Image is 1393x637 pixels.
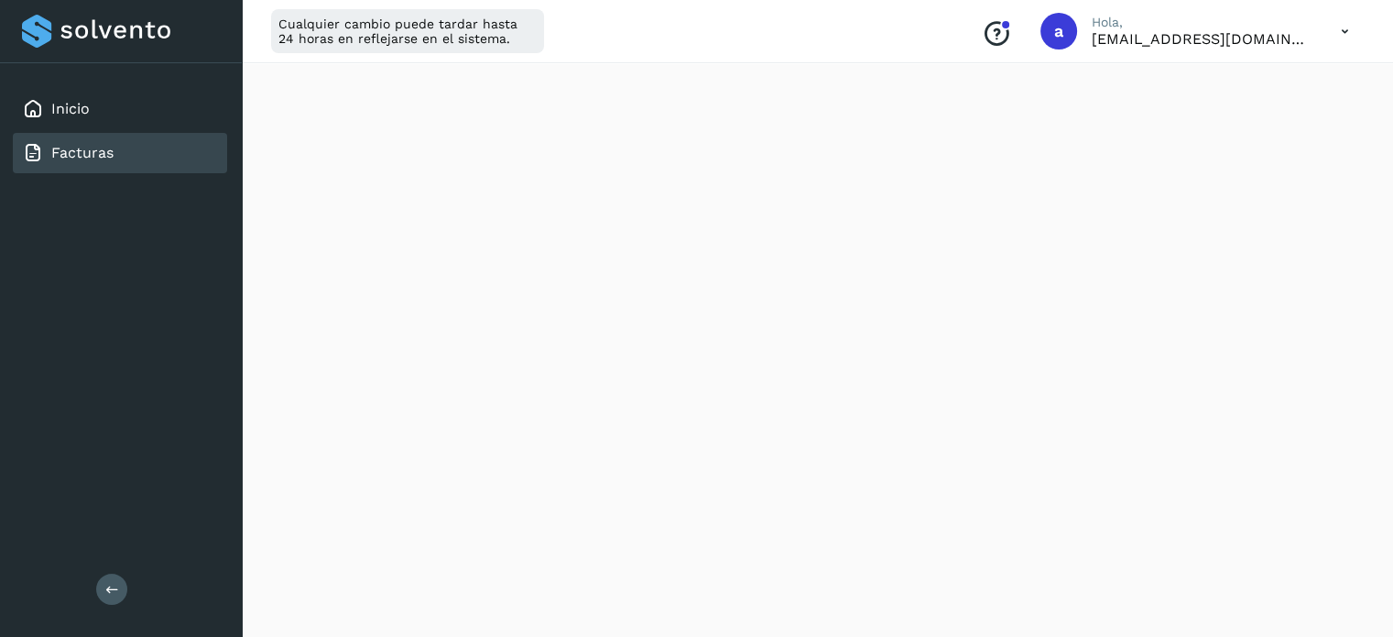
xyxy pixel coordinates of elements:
a: Inicio [51,100,90,117]
div: Facturas [13,133,227,173]
p: Hola, [1092,15,1311,30]
p: aengrande@hotmail.com [1092,30,1311,48]
div: Cualquier cambio puede tardar hasta 24 horas en reflejarse en el sistema. [271,9,544,53]
div: Inicio [13,89,227,129]
a: Facturas [51,144,114,161]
